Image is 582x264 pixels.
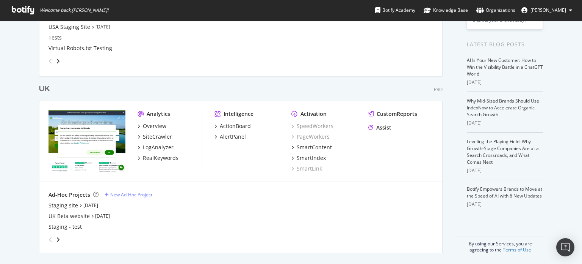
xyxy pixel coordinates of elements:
div: LogAnalyzer [143,144,174,151]
a: Leveling the Playing Field: Why Growth-Stage Companies Are at a Search Crossroads, and What Comes... [467,138,539,165]
a: [DATE] [83,202,98,209]
a: UK Beta website [48,212,90,220]
div: Pro [434,86,443,93]
div: RealKeywords [143,154,178,162]
div: Assist [376,124,391,131]
a: USA Staging Site [48,23,90,31]
span: Welcome back, [PERSON_NAME] ! [40,7,108,13]
div: CustomReports [377,110,417,118]
div: [DATE] [467,201,543,208]
a: SiteCrawler [138,133,172,141]
span: Tom Duncombe [530,7,566,13]
a: SpeedWorkers [291,122,333,130]
a: AI Is Your New Customer: How to Win the Visibility Battle in a ChatGPT World [467,57,543,77]
a: Virtual Robots.txt Testing [48,44,112,52]
div: Botify Academy [375,6,415,14]
a: SmartLink [291,165,322,172]
a: SmartIndex [291,154,326,162]
a: AlertPanel [214,133,246,141]
div: angle-left [45,234,55,246]
a: PageWorkers [291,133,330,141]
div: SmartContent [297,144,332,151]
div: Organizations [476,6,515,14]
div: By using our Services, you are agreeing to the [457,237,543,253]
img: www.golfbreaks.com/en-gb/ [48,110,125,172]
a: RealKeywords [138,154,178,162]
div: angle-left [45,55,55,67]
a: Tests [48,34,62,41]
a: New Ad-Hoc Project [105,191,152,198]
a: ActionBoard [214,122,251,130]
div: angle-right [55,236,61,243]
a: Why Mid-Sized Brands Should Use IndexNow to Accelerate Organic Search Growth [467,98,539,118]
div: [DATE] [467,167,543,174]
div: [DATE] [467,79,543,86]
div: Latest Blog Posts [467,40,543,49]
a: [DATE] [95,24,110,30]
a: CustomReports [368,110,417,118]
a: SmartContent [291,144,332,151]
a: Assist [368,124,391,131]
div: Open Intercom Messenger [556,238,574,256]
a: Terms of Use [503,247,531,253]
a: [DATE] [95,213,110,219]
div: Overview [143,122,166,130]
div: SiteCrawler [143,133,172,141]
div: [DATE] [467,120,543,126]
a: Botify Empowers Brands to Move at the Speed of AI with 6 New Updates [467,186,542,199]
div: UK [39,84,50,95]
div: angle-right [55,57,61,65]
div: SmartIndex [297,154,326,162]
div: New Ad-Hoc Project [110,191,152,198]
a: Staging site [48,202,78,209]
a: Staging - test [48,223,82,231]
div: Knowledge Base [424,6,468,14]
div: Intelligence [224,110,253,118]
a: LogAnalyzer [138,144,174,151]
a: Overview [138,122,166,130]
a: UK [39,84,53,95]
div: AlertPanel [220,133,246,141]
button: [PERSON_NAME] [515,4,578,16]
div: Ad-Hoc Projects [48,191,90,199]
div: Activation [300,110,327,118]
div: ActionBoard [220,122,251,130]
div: Analytics [147,110,170,118]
